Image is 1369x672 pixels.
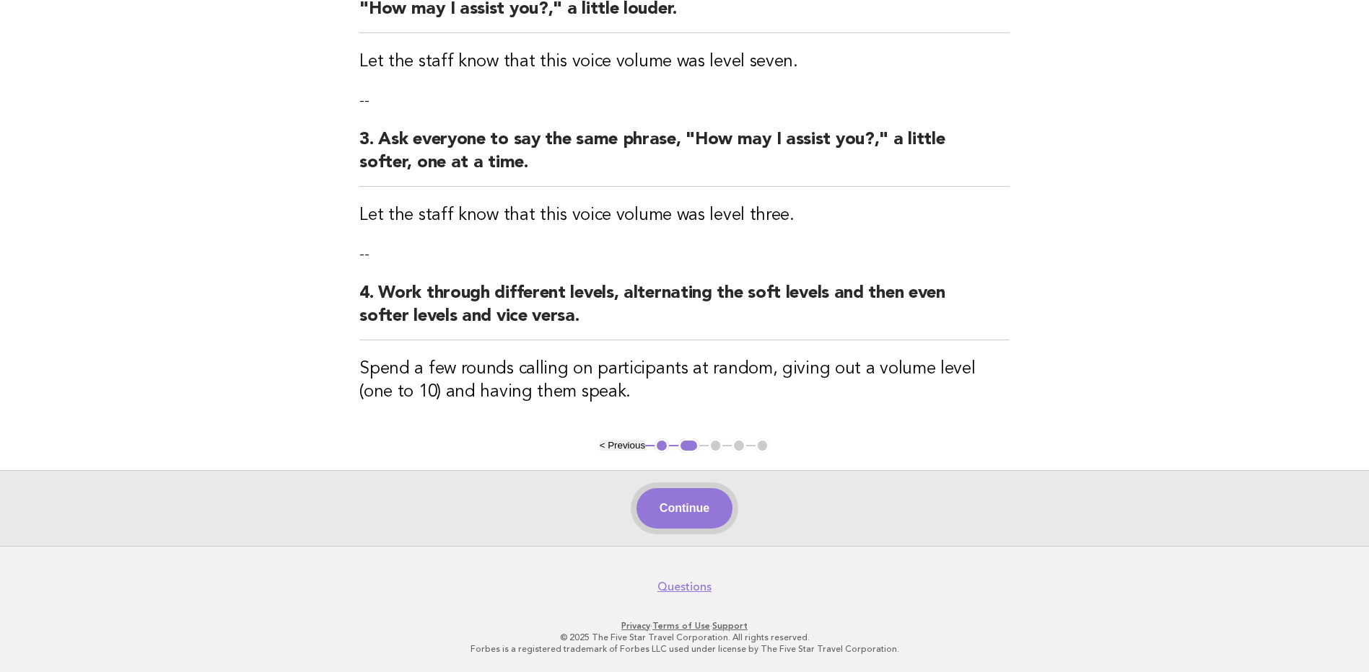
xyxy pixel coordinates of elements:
h3: Spend a few rounds calling on participants at random, giving out a volume level (one to 10) and h... [359,358,1010,404]
p: Forbes is a registered trademark of Forbes LLC used under license by The Five Star Travel Corpora... [243,643,1127,655]
button: 1 [655,438,669,453]
a: Support [712,621,748,631]
button: < Previous [600,440,645,451]
h3: Let the staff know that this voice volume was level three. [359,204,1010,227]
p: · · [243,620,1127,632]
button: 2 [678,438,699,453]
h2: 3. Ask everyone to say the same phrase, "How may I assist you?," a little softer, one at a time. [359,128,1010,187]
p: © 2025 The Five Star Travel Corporation. All rights reserved. [243,632,1127,643]
a: Terms of Use [652,621,710,631]
button: Continue [637,488,732,529]
h3: Let the staff know that this voice volume was level seven. [359,50,1010,74]
p: -- [359,244,1010,265]
a: Privacy [621,621,650,631]
h2: 4. Work through different levels, alternating the soft levels and then even softer levels and vic... [359,282,1010,340]
a: Questions [657,580,712,594]
p: -- [359,91,1010,111]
